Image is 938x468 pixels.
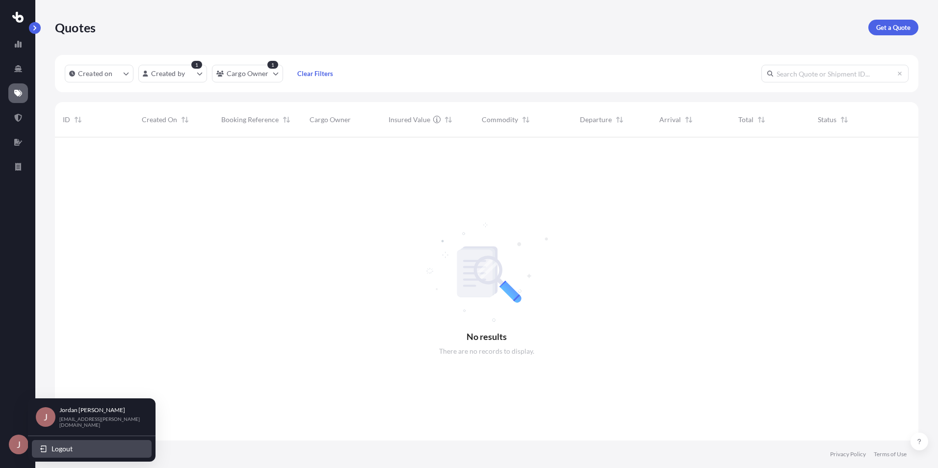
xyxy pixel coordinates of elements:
span: J [17,440,21,449]
span: Departure [580,115,612,125]
button: Sort [520,114,532,126]
span: Status [818,115,836,125]
button: createdBy Filter options [138,65,207,82]
p: [EMAIL_ADDRESS][PERSON_NAME][DOMAIN_NAME] [59,416,140,428]
span: Created On [142,115,177,125]
span: Booking Reference [221,115,279,125]
span: Total [738,115,754,125]
span: Arrival [659,115,681,125]
div: 1 [267,61,278,69]
span: ID [63,115,70,125]
p: Cargo Owner [227,69,269,78]
a: Privacy Policy [830,450,866,458]
button: Clear Filters [288,66,343,81]
button: Sort [756,114,767,126]
span: Cargo Owner [310,115,351,125]
span: J [44,412,48,422]
a: Get a Quote [868,20,918,35]
p: Clear Filters [297,69,333,78]
button: Logout [32,440,152,458]
p: Jordan [PERSON_NAME] [59,406,140,414]
button: Sort [72,114,84,126]
p: Quotes [55,20,96,35]
span: Commodity [482,115,518,125]
button: Sort [281,114,292,126]
span: Insured Value [389,115,430,125]
p: Get a Quote [876,23,911,32]
button: cargoOwner Filter options [212,65,283,82]
button: createdOn Filter options [65,65,133,82]
p: Created by [151,69,185,78]
button: Sort [683,114,695,126]
button: Sort [614,114,625,126]
input: Search Quote or Shipment ID... [761,65,909,82]
p: Created on [78,69,113,78]
span: Logout [52,444,73,454]
div: 1 [191,61,202,69]
button: Sort [443,114,454,126]
button: Sort [179,114,191,126]
a: Terms of Use [874,450,907,458]
button: Sort [838,114,850,126]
